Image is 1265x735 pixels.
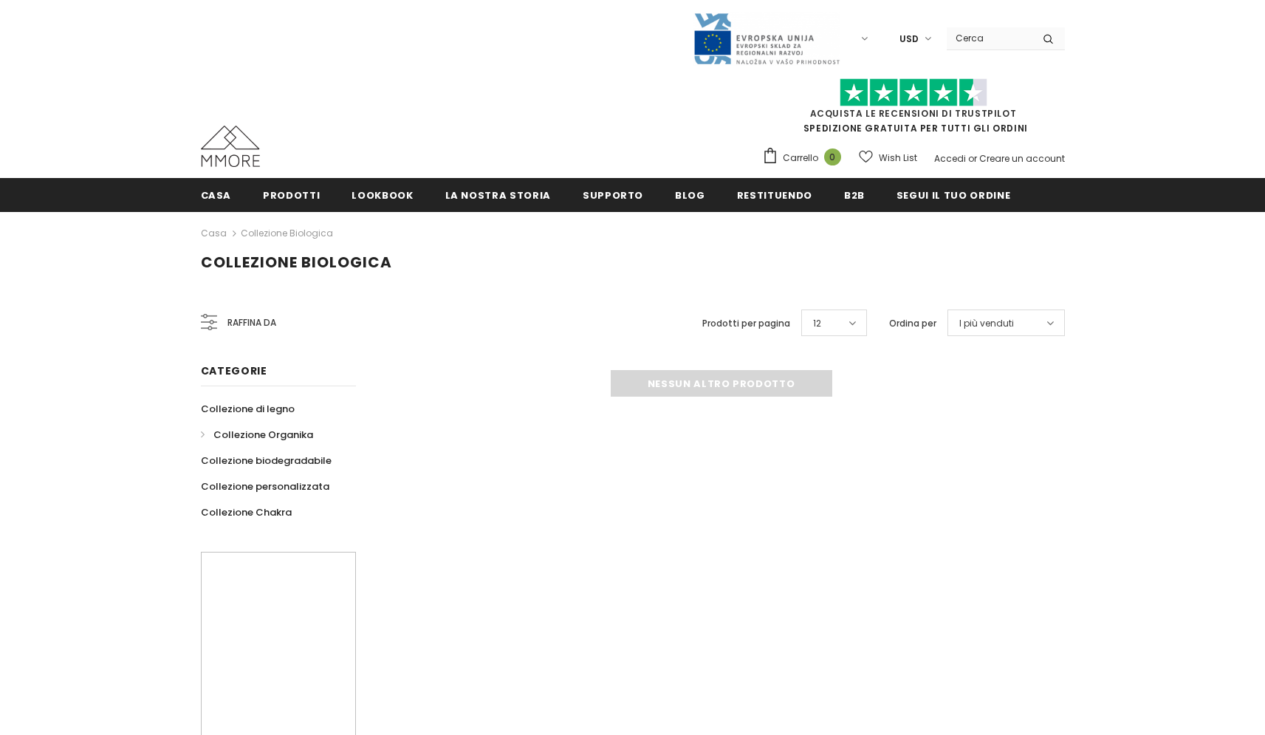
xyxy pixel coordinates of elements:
[201,363,267,378] span: Categorie
[844,178,865,211] a: B2B
[813,316,821,331] span: 12
[859,145,917,171] a: Wish List
[201,396,295,422] a: Collezione di legno
[844,188,865,202] span: B2B
[263,188,320,202] span: Prodotti
[201,252,392,273] span: Collezione biologica
[897,188,1010,202] span: Segui il tuo ordine
[947,27,1032,49] input: Search Site
[201,178,232,211] a: Casa
[959,316,1014,331] span: I più venduti
[702,316,790,331] label: Prodotti per pagina
[762,85,1065,134] span: SPEDIZIONE GRATUITA PER TUTTI GLI ORDINI
[201,499,292,525] a: Collezione Chakra
[979,152,1065,165] a: Creare un account
[201,448,332,474] a: Collezione biodegradabile
[693,32,840,44] a: Javni Razpis
[583,178,643,211] a: supporto
[201,479,329,493] span: Collezione personalizzata
[934,152,966,165] a: Accedi
[201,474,329,499] a: Collezione personalizzata
[879,151,917,165] span: Wish List
[810,107,1017,120] a: Acquista le recensioni di TrustPilot
[263,178,320,211] a: Prodotti
[675,188,705,202] span: Blog
[583,188,643,202] span: supporto
[241,227,333,239] a: Collezione biologica
[824,148,841,165] span: 0
[201,188,232,202] span: Casa
[352,188,413,202] span: Lookbook
[675,178,705,211] a: Blog
[227,315,276,331] span: Raffina da
[201,402,295,416] span: Collezione di legno
[201,422,313,448] a: Collezione Organika
[783,151,818,165] span: Carrello
[201,126,260,167] img: Casi MMORE
[889,316,936,331] label: Ordina per
[445,178,551,211] a: La nostra storia
[968,152,977,165] span: or
[201,225,227,242] a: Casa
[737,188,812,202] span: Restituendo
[840,78,987,107] img: Fidati di Pilot Stars
[352,178,413,211] a: Lookbook
[737,178,812,211] a: Restituendo
[445,188,551,202] span: La nostra storia
[201,454,332,468] span: Collezione biodegradabile
[899,32,919,47] span: USD
[201,505,292,519] span: Collezione Chakra
[693,12,840,66] img: Javni Razpis
[762,147,849,169] a: Carrello 0
[897,178,1010,211] a: Segui il tuo ordine
[213,428,313,442] span: Collezione Organika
